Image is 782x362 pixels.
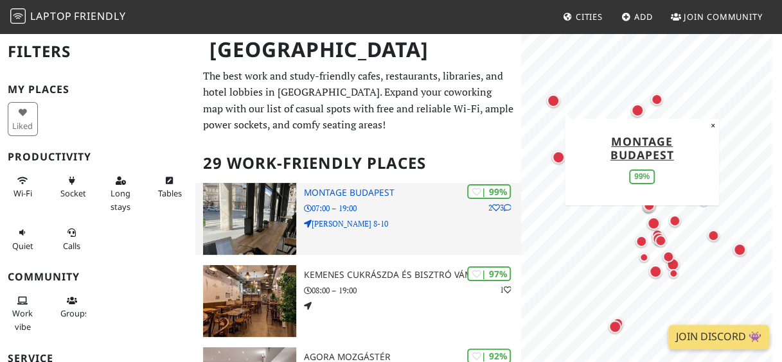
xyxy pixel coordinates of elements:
div: Map marker [666,266,681,281]
div: Map marker [646,263,664,280]
div: | 99% [467,184,511,199]
div: Map marker [652,232,669,249]
div: Map marker [640,200,655,216]
p: 2 3 [488,202,511,214]
span: Stable Wi-Fi [13,187,32,199]
button: Close popup [707,119,719,133]
div: Map marker [640,197,658,215]
a: Add [616,5,658,28]
p: 07:00 – 19:00 [304,202,521,214]
div: Map marker [641,197,657,214]
div: Map marker [660,248,677,265]
a: Montage Budapest | 99% 23 Montage Budapest 07:00 – 19:00 [PERSON_NAME] 8-10 [195,183,521,255]
p: 08:00 – 19:00 [304,284,521,297]
span: People working [12,307,33,332]
button: Groups [57,290,87,324]
button: Quiet [8,222,38,256]
button: Tables [154,170,184,204]
div: Map marker [705,227,722,244]
div: Map marker [544,92,562,110]
span: Friendly [74,9,125,23]
button: Wi-Fi [8,170,38,204]
h2: 29 Work-Friendly Places [203,144,513,183]
a: Montage Budapest [610,134,674,162]
button: Long stays [105,170,136,217]
span: Video/audio calls [63,240,80,252]
h3: Productivity [8,151,188,163]
div: Map marker [628,101,646,119]
div: | 97% [467,266,511,281]
img: Kemenes Cukrászda és Bisztró Vámház krt. [203,265,296,337]
button: Sockets [57,170,87,204]
h3: My Places [8,83,188,96]
h2: Filters [8,32,188,71]
h3: Kemenes Cukrászda és Bisztró Vámház krt. [304,270,521,280]
span: Long stays [111,187,130,212]
a: Join Community [666,5,768,28]
img: LaptopFriendly [10,8,26,24]
span: Add [634,11,653,22]
span: Work-friendly tables [158,187,182,199]
button: Calls [57,222,87,256]
div: Map marker [644,214,662,232]
a: Kemenes Cukrászda és Bisztró Vámház krt. | 97% 1 Kemenes Cukrászda és Bisztró Vámház krt. 08:00 –... [195,265,521,337]
img: Montage Budapest [203,183,296,255]
h3: Community [8,271,188,283]
h3: Montage Budapest [304,187,521,198]
p: The best work and study-friendly cafes, restaurants, libraries, and hotel lobbies in [GEOGRAPHIC_... [203,68,513,134]
span: Cities [576,11,603,22]
div: Map marker [549,148,567,166]
div: Map marker [650,230,668,248]
div: Map marker [731,241,749,259]
span: Join Community [684,11,763,22]
div: Map marker [648,91,665,108]
div: Map marker [666,212,683,229]
a: LaptopFriendly LaptopFriendly [10,6,126,28]
span: Power sockets [60,187,90,199]
span: Laptop [30,9,72,23]
p: 1 [499,284,511,296]
span: Group tables [60,307,89,319]
div: Map marker [636,250,652,265]
div: 99% [629,169,655,184]
button: Work vibe [8,290,38,337]
p: [PERSON_NAME] 8-10 [304,218,521,230]
span: Quiet [12,240,33,252]
h1: [GEOGRAPHIC_DATA] [199,32,519,67]
a: Cities [558,5,608,28]
div: Map marker [633,233,650,250]
div: Map marker [696,194,711,209]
